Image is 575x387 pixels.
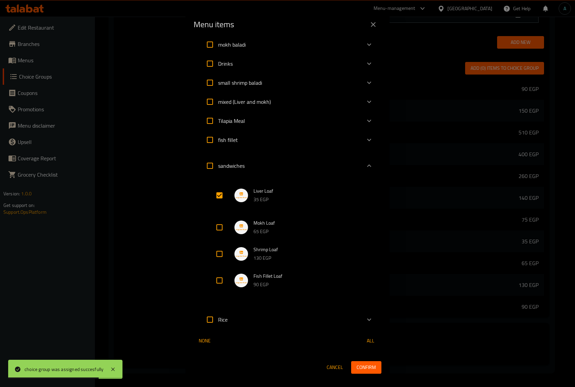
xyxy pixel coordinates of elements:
span: Liver Loaf [253,187,360,195]
button: None [194,335,215,347]
p: 35 EGP [253,195,360,204]
img: Mokh Loaf [234,221,248,234]
img: Liver Loaf [234,189,248,202]
button: close [365,16,381,33]
span: Fish Fillet Loaf [253,272,360,280]
div: Expand [194,155,381,177]
span: Confirm [357,363,376,372]
div: Expand [194,310,381,329]
div: Expand [194,130,381,149]
h2: Menu items [194,19,234,30]
p: small shrimp baladi [218,79,262,87]
div: Expand [194,54,381,73]
div: choice group was assigned succesfully [24,366,103,373]
span: Cancel [327,363,343,372]
div: Expand [202,241,373,267]
div: Expand [202,214,373,241]
div: Expand [202,267,373,294]
p: 65 EGP [253,227,360,236]
p: Rice [218,316,228,324]
p: fish fillet [218,136,238,144]
div: Expand [194,92,381,111]
p: sandwiches [218,162,245,170]
p: Drinks [218,60,233,68]
div: Expand [194,111,381,130]
div: Expand [194,177,381,305]
p: Tilapia Meal [218,117,245,125]
p: mixed (Liver and mokh) [218,98,271,106]
div: Expand [194,35,381,54]
p: mokh baladi [218,41,246,49]
p: 130 EGP [253,254,360,262]
p: 90 EGP [253,280,360,289]
div: Expand [194,73,381,92]
button: All [360,335,381,347]
span: All [362,337,379,345]
span: None [196,337,213,345]
button: Confirm [351,361,381,374]
img: Shrimp Loaf [234,247,248,261]
span: Shrimp Loaf [253,245,360,254]
div: Expand [202,182,373,209]
button: Cancel [324,361,346,374]
img: Fish Fillet Loaf [234,274,248,287]
span: Mokh Loaf [253,219,360,227]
